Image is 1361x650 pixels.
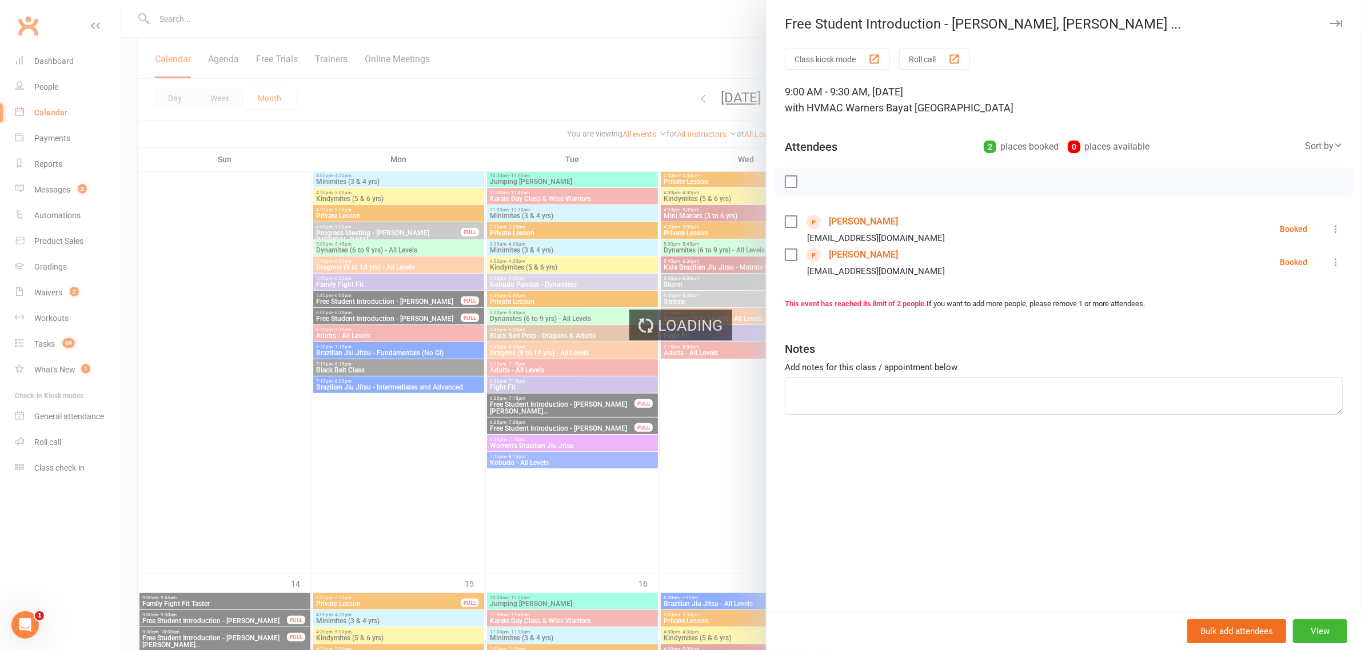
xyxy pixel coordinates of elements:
[767,16,1361,32] div: Free Student Introduction - [PERSON_NAME], [PERSON_NAME] ...
[785,298,1343,310] div: If you want to add more people, please remove 1 or more attendees.
[984,139,1059,155] div: places booked
[785,139,837,155] div: Attendees
[984,141,996,153] div: 2
[899,49,970,70] button: Roll call
[1305,139,1343,154] div: Sort by
[785,299,927,308] strong: This event has reached its limit of 2 people.
[903,102,1013,114] span: at [GEOGRAPHIC_DATA]
[11,611,39,639] iframe: Intercom live chat
[1293,619,1347,643] button: View
[785,341,815,357] div: Notes
[807,264,945,279] div: [EMAIL_ADDRESS][DOMAIN_NAME]
[1068,139,1150,155] div: places available
[1187,619,1286,643] button: Bulk add attendees
[829,246,898,264] a: [PERSON_NAME]
[1280,225,1307,233] div: Booked
[785,84,1343,116] div: 9:00 AM - 9:30 AM, [DATE]
[1068,141,1080,153] div: 0
[807,231,945,246] div: [EMAIL_ADDRESS][DOMAIN_NAME]
[785,360,1343,374] div: Add notes for this class / appointment below
[35,611,44,620] span: 1
[785,102,903,114] span: with HVMAC Warners Bay
[1280,258,1307,266] div: Booked
[829,212,898,231] a: [PERSON_NAME]
[785,49,890,70] button: Class kiosk mode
